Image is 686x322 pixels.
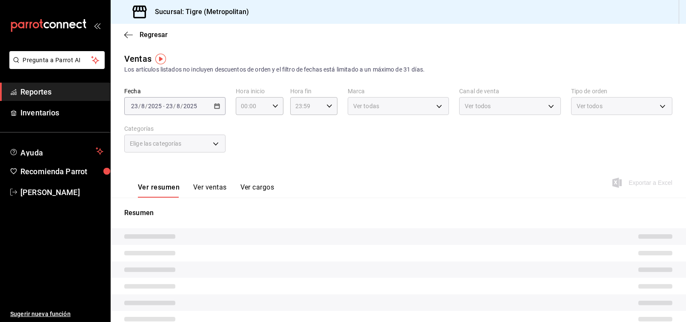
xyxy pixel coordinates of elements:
[183,103,197,109] input: ----
[20,187,103,198] span: [PERSON_NAME]
[138,183,274,198] div: navigation tabs
[20,166,103,177] span: Recomienda Parrot
[236,89,283,95] label: Hora inicio
[124,126,226,132] label: Categorías
[138,183,180,198] button: Ver resumen
[290,89,337,95] label: Hora fin
[20,86,103,98] span: Reportes
[577,102,603,110] span: Ver todos
[94,22,100,29] button: open_drawer_menu
[124,65,672,74] div: Los artículos listados no incluyen descuentos de orden y el filtro de fechas está limitado a un m...
[141,103,145,109] input: --
[459,89,560,95] label: Canal de venta
[348,89,449,95] label: Marca
[130,139,182,148] span: Elige las categorías
[148,103,162,109] input: ----
[124,208,672,218] p: Resumen
[176,103,180,109] input: --
[180,103,183,109] span: /
[571,89,672,95] label: Tipo de orden
[124,89,226,95] label: Fecha
[23,56,91,65] span: Pregunta a Parrot AI
[166,103,173,109] input: --
[124,52,151,65] div: Ventas
[353,102,379,110] span: Ver todas
[145,103,148,109] span: /
[6,62,105,71] a: Pregunta a Parrot AI
[193,183,227,198] button: Ver ventas
[138,103,141,109] span: /
[140,31,168,39] span: Regresar
[173,103,176,109] span: /
[131,103,138,109] input: --
[240,183,274,198] button: Ver cargos
[148,7,249,17] h3: Sucursal: Tigre (Metropolitan)
[155,54,166,64] img: Tooltip marker
[20,107,103,118] span: Inventarios
[163,103,165,109] span: -
[124,31,168,39] button: Regresar
[465,102,491,110] span: Ver todos
[9,51,105,69] button: Pregunta a Parrot AI
[20,146,92,156] span: Ayuda
[10,310,103,319] span: Sugerir nueva función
